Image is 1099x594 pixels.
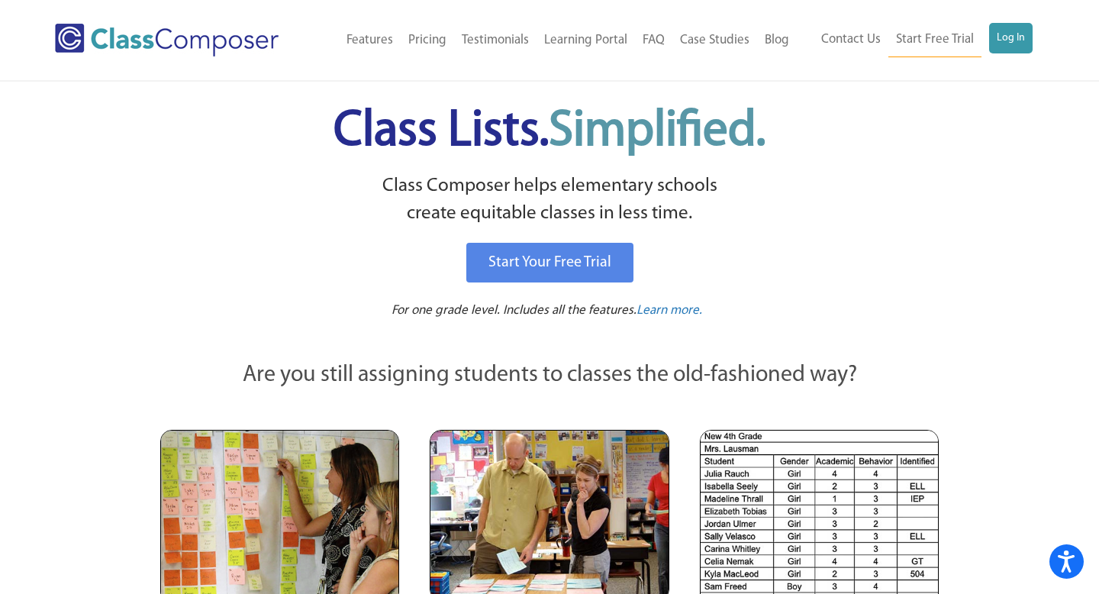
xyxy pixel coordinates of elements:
span: For one grade level. Includes all the features. [392,304,637,317]
nav: Header Menu [314,24,797,57]
a: Start Your Free Trial [466,243,633,282]
a: Pricing [401,24,454,57]
span: Start Your Free Trial [488,255,611,270]
img: Class Composer [55,24,279,56]
a: Features [339,24,401,57]
a: Start Free Trial [888,23,981,57]
p: Are you still assigning students to classes the old-fashioned way? [160,359,939,392]
a: Contact Us [814,23,888,56]
p: Class Composer helps elementary schools create equitable classes in less time. [158,173,941,228]
a: FAQ [635,24,672,57]
span: Learn more. [637,304,702,317]
span: Simplified. [549,107,765,157]
a: Case Studies [672,24,757,57]
span: Class Lists. [334,107,765,157]
a: Learn more. [637,302,702,321]
a: Log In [989,23,1033,53]
nav: Header Menu [797,23,1033,57]
a: Blog [757,24,797,57]
a: Testimonials [454,24,537,57]
a: Learning Portal [537,24,635,57]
